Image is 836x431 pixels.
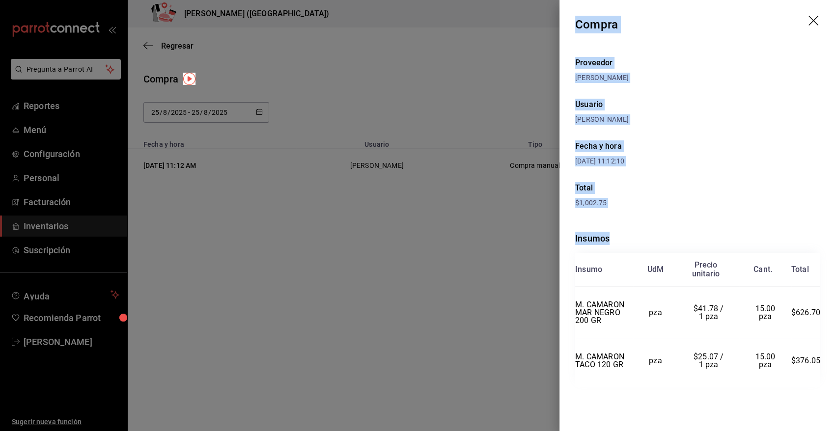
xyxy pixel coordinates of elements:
td: M. CAMARON MAR NEGRO 200 GR [575,287,633,339]
div: Fecha y hora [575,140,698,152]
div: UdM [647,265,664,274]
td: M. CAMARON TACO 120 GR [575,339,633,383]
span: $25.07 / 1 pza [694,352,726,369]
div: [DATE] 11:12:10 [575,156,698,166]
div: Cant. [753,265,772,274]
span: $1,002.75 [575,199,607,207]
div: Compra [575,16,618,33]
div: Precio unitario [692,261,720,278]
td: pza [633,287,678,339]
span: 15.00 pza [755,352,778,369]
span: $626.70 [791,308,820,317]
span: $41.78 / 1 pza [694,304,726,321]
button: drag [808,16,820,27]
div: Total [575,182,820,194]
div: Insumo [575,265,602,274]
div: [PERSON_NAME] [575,73,820,83]
span: 15.00 pza [755,304,778,321]
div: Proveedor [575,57,820,69]
div: Total [791,265,809,274]
span: $376.05 [791,356,820,365]
div: [PERSON_NAME] [575,114,820,125]
td: pza [633,339,678,383]
img: Tooltip marker [183,73,195,85]
div: Insumos [575,232,820,245]
div: Usuario [575,99,820,110]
